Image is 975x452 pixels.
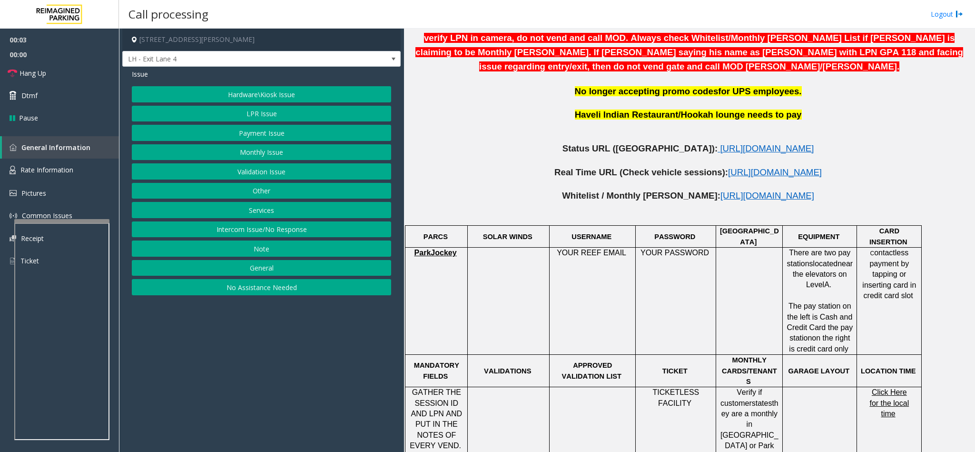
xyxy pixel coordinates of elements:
img: 'icon' [10,190,17,196]
a: [URL][DOMAIN_NAME] [720,145,814,153]
button: Validation Issue [132,163,391,180]
button: Intercom Issue/No Response [132,221,391,238]
span: [URL][DOMAIN_NAME] [720,143,814,153]
span: TICKET [662,367,688,375]
button: Monthly Issue [132,144,391,161]
span: YOUR REEF EMAIL [557,249,626,257]
span: for UPS employees. [718,86,801,96]
img: 'icon' [10,257,16,265]
img: 'icon' [10,212,17,220]
a: General Information [2,136,119,159]
img: 'icon' [10,166,16,174]
button: Hardware\Kiosk Issue [132,86,391,102]
span: ontactless payment by tapping or inserting card in credit card slot [862,249,916,300]
span: states [752,399,772,407]
span: Haveli Indian Restaurant/Hookah lounge needs to pay [575,110,802,120]
span: USERNAME [571,233,611,241]
span: MANDATORY FIELDS [414,362,459,380]
span: C [870,250,874,257]
span: on the right is credit card only [789,334,850,352]
span: Whitelist / Monthly [PERSON_NAME]: [562,191,720,201]
span: LH - Exit Lane 4 [123,51,345,67]
span: Real Time URL (Check vehicle sessions): [554,167,728,177]
span: MONTHLY CARDS/TENANTS [722,356,777,385]
img: 'icon' [10,235,16,241]
img: 'icon' [10,144,17,151]
span: CARD INSERTION [869,227,907,245]
span: Hang Up [20,68,46,78]
span: Verify if customer [720,388,762,407]
a: [URL][DOMAIN_NAME] [720,192,814,200]
button: Other [132,183,391,199]
span: LOCATION TIME [861,367,916,375]
span: Status URL ([GEOGRAPHIC_DATA]): [562,143,718,153]
a: ParkJockey [414,249,457,257]
span: Common Issues [22,211,72,220]
span: GARAGE LAYOUT [788,367,849,375]
span: Pictures [21,189,46,198]
span: TICKETLESS FACILITY [652,388,699,407]
span: ParkJockey [414,249,457,257]
span: APPROVED VALIDATION LIST [562,362,621,380]
button: Note [132,241,391,257]
h4: [STREET_ADDRESS][PERSON_NAME] [122,29,401,51]
span: No longer accepting promo codes [575,86,719,96]
span: PASSWORD [654,233,695,241]
span: EQUIPMENT [798,233,839,241]
span: A. [824,281,831,289]
span: General Information [21,143,90,152]
span: [GEOGRAPHIC_DATA] [720,227,779,245]
span: Rate Information [20,165,73,174]
img: logout [955,9,963,19]
a: Logout [931,9,963,19]
button: General [132,260,391,276]
span: [URL][DOMAIN_NAME] [720,191,814,201]
span: [URL][DOMAIN_NAME] [728,167,822,177]
span: Pause [19,113,38,123]
button: LPR Issue [132,106,391,122]
button: Payment Issue [132,125,391,141]
span: SOLAR WINDS [483,233,532,241]
span: Dtmf [21,90,38,100]
span: Issue [132,69,148,79]
span: PARCS [423,233,448,241]
span: VALIDATIONS [484,367,531,375]
button: No Assistance Needed [132,279,391,295]
span: There are two pay stations [787,249,850,267]
a: Click Here for the local time [869,389,909,418]
span: The pay station on the left is Cash and Credit Card the pay station [787,302,853,342]
span: YOUR PASSWORD [640,249,709,257]
span: near the elevators on Level [793,260,853,289]
span: located [813,260,838,268]
h3: Call processing [124,2,213,26]
button: Services [132,202,391,218]
a: [URL][DOMAIN_NAME] [728,169,822,177]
